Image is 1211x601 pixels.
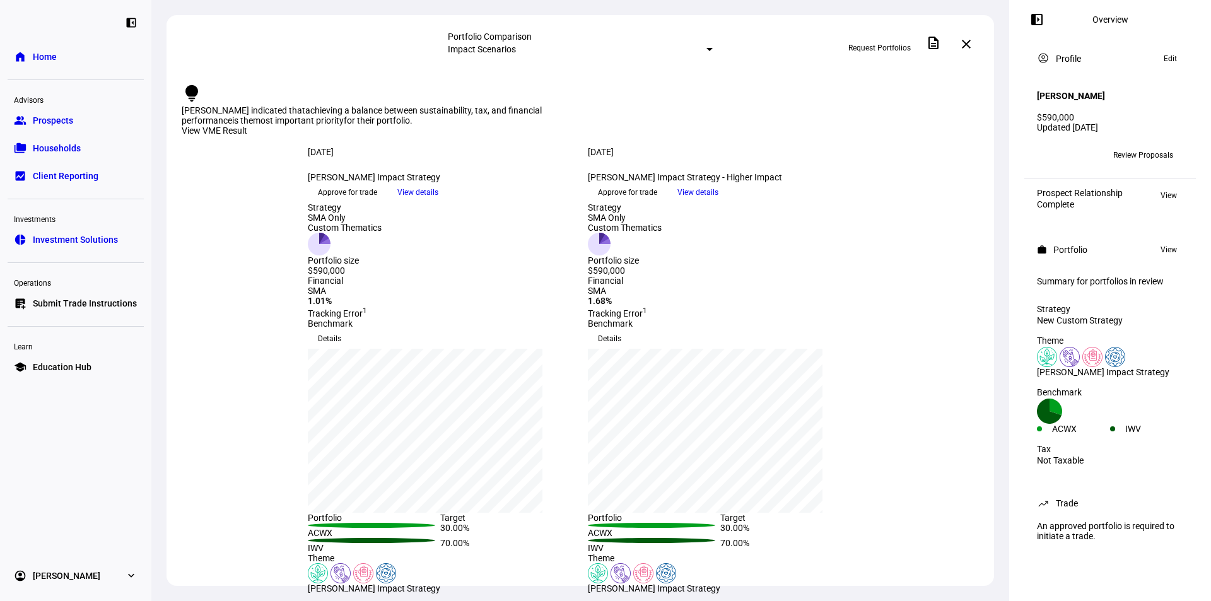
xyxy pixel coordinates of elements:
mat-select-trigger: Impact Scenarios [448,44,516,54]
span: Details [318,329,341,349]
div: Updated [DATE] [1037,122,1183,132]
div: Theme [588,553,853,563]
eth-mat-symbol: list_alt_add [14,297,26,310]
mat-icon: description [926,35,941,50]
div: $590,000 [308,265,382,276]
div: Prospect Relationship [1037,188,1123,198]
eth-mat-symbol: left_panel_close [125,16,137,29]
span: View details [677,183,718,202]
div: Target [440,513,573,523]
a: homeHome [8,44,144,69]
div: Benchmark [588,318,853,329]
div: Portfolio [308,513,440,523]
div: Summary for portfolios in review [1037,276,1183,286]
div: Strategy [588,202,662,213]
div: [DATE] [308,147,573,157]
button: Request Portfolios [838,38,921,58]
sup: 1 [363,306,367,315]
div: 70.00% [720,538,853,553]
eth-mat-symbol: bid_landscape [14,170,26,182]
div: An approved portfolio is required to initiate a trade. [1029,516,1191,546]
div: Operations [8,273,144,291]
mat-icon: left_panel_open [1029,12,1044,27]
span: View [1161,242,1177,257]
div: Advisors [8,90,144,108]
div: Strategy [1037,304,1183,314]
mat-icon: close [959,37,974,52]
div: ACWX [308,528,440,538]
eth-mat-symbol: home [14,50,26,63]
a: View details [667,187,728,197]
a: pie_chartInvestment Solutions [8,227,144,252]
button: Details [588,329,631,349]
mat-icon: account_circle [1037,52,1050,64]
span: Approve for trade [318,182,377,202]
div: [PERSON_NAME] indicated that is the for their portfolio. [182,105,547,125]
img: immigrationJustice.colored.svg [353,563,373,583]
div: [PERSON_NAME] Impact Strategy [308,172,573,182]
eth-mat-symbol: school [14,361,26,373]
sup: 1 [643,306,647,315]
eth-panel-overview-card-header: Profile [1037,51,1183,66]
div: [PERSON_NAME] Impact Strategy [1037,367,1183,377]
mat-icon: lightbulb [182,83,202,103]
div: Learn [8,337,144,354]
div: Theme [308,553,573,563]
eth-mat-symbol: pie_chart [14,233,26,246]
span: Education Hub [33,361,91,373]
span: Approve for trade [598,182,657,202]
div: Portfolio [1053,245,1087,255]
eth-panel-overview-card-header: Trade [1037,496,1183,511]
button: View details [667,183,728,202]
img: workerTreatment.colored.svg [1105,347,1125,367]
span: Details [598,329,621,349]
img: poverty.colored.svg [331,563,351,583]
span: Tracking Error [308,308,367,318]
div: Investments [8,209,144,227]
span: Households [33,142,81,155]
div: Custom Thematics [588,223,662,233]
div: Profile [1056,54,1081,64]
span: CR [1042,151,1052,160]
span: Home [33,50,57,63]
span: View details [397,183,438,202]
div: IWV [588,543,720,553]
div: 30.00% [440,523,573,538]
div: Overview [1092,15,1128,25]
span: achieving a balance between sustainability, tax, and financial performance [182,105,542,125]
div: Portfolio [588,513,720,523]
div: $590,000 [588,265,662,276]
div: SMA [588,286,853,296]
span: Prospects [33,114,73,127]
button: Approve for trade [588,182,667,202]
eth-mat-symbol: folder_copy [14,142,26,155]
span: Edit [1164,51,1177,66]
div: Custom Thematics [308,223,382,233]
div: Portfolio size [308,255,382,265]
button: Details [308,329,351,349]
span: [PERSON_NAME] [33,569,100,582]
div: Complete [1037,199,1123,209]
a: groupProspects [8,108,144,133]
span: Review Proposals [1113,145,1173,165]
div: $590,000 [1037,112,1183,122]
img: climateChange.colored.svg [1037,347,1057,367]
div: Theme [1037,336,1183,346]
div: Portfolio Comparison [448,32,713,42]
span: Submit Trade Instructions [33,297,137,310]
eth-mat-symbol: account_circle [14,569,26,582]
div: Benchmark [308,318,573,329]
div: 70.00% [440,538,573,553]
a: bid_landscapeClient Reporting [8,163,144,189]
button: Approve for trade [308,182,387,202]
div: View VME Result [182,125,979,137]
button: Edit [1157,51,1183,66]
img: climateChange.colored.svg [308,563,328,583]
eth-mat-symbol: expand_more [125,569,137,582]
button: View details [387,183,448,202]
div: ACWX [588,528,720,538]
div: Tax [1037,444,1183,454]
span: View [1161,188,1177,203]
img: immigrationJustice.colored.svg [1082,347,1103,367]
span: Request Portfolios [848,38,911,58]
